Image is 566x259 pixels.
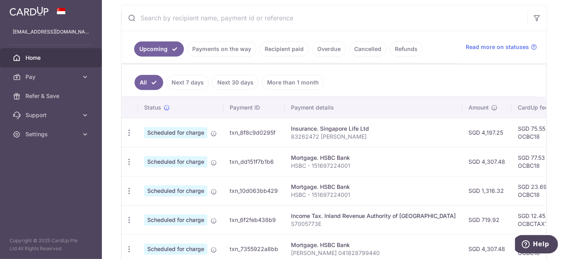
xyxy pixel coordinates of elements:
[466,43,529,51] span: Read more on statuses
[10,6,49,16] img: CardUp
[511,118,563,147] td: SGD 75.55 OCBC18
[468,104,489,112] span: Amount
[25,111,78,119] span: Support
[25,73,78,81] span: Pay
[511,176,563,205] td: SGD 23.69 OCBC18
[223,118,285,147] td: txn_8f8c9d0295f
[144,214,207,226] span: Scheduled for charge
[223,176,285,205] td: txn_10d063bb429
[13,28,89,36] p: [EMAIL_ADDRESS][DOMAIN_NAME]
[223,97,285,118] th: Payment ID
[462,118,511,147] td: SGD 4,197.25
[291,154,456,162] div: Mortgage. HSBC Bank
[166,75,209,90] a: Next 7 days
[462,147,511,176] td: SGD 4,307.48
[515,235,558,255] iframe: Opens a widget where you can find more information
[518,104,548,112] span: CardUp fee
[511,205,563,234] td: SGD 12.45 OCBCTAX173
[144,104,161,112] span: Status
[291,249,456,257] p: [PERSON_NAME] 041828799440
[144,127,207,138] span: Scheduled for charge
[349,41,386,57] a: Cancelled
[135,75,163,90] a: All
[262,75,324,90] a: More than 1 month
[291,241,456,249] div: Mortgage. HSBC Bank
[212,75,259,90] a: Next 30 days
[312,41,346,57] a: Overdue
[25,54,78,62] span: Home
[187,41,256,57] a: Payments on the way
[260,41,309,57] a: Recipient paid
[291,162,456,170] p: HSBC - 151697224001
[511,147,563,176] td: SGD 77.53 OCBC18
[291,183,456,191] div: Mortgage. HSBC Bank
[25,130,78,138] span: Settings
[144,156,207,167] span: Scheduled for charge
[466,43,537,51] a: Read more on statuses
[223,147,285,176] td: txn_dd151f7b1b6
[285,97,462,118] th: Payment details
[291,220,456,228] p: S7005773E
[390,41,423,57] a: Refunds
[121,5,527,31] input: Search by recipient name, payment id or reference
[291,212,456,220] div: Income Tax. Inland Revenue Authority of [GEOGRAPHIC_DATA]
[25,92,78,100] span: Refer & Save
[462,176,511,205] td: SGD 1,316.32
[291,133,456,141] p: 83262472 [PERSON_NAME]
[291,125,456,133] div: Insurance. Singapore Life Ltd
[144,243,207,255] span: Scheduled for charge
[223,205,285,234] td: txn_6f2feb438b9
[144,185,207,196] span: Scheduled for charge
[291,191,456,199] p: HSBC - 151697224001
[134,41,184,57] a: Upcoming
[462,205,511,234] td: SGD 719.92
